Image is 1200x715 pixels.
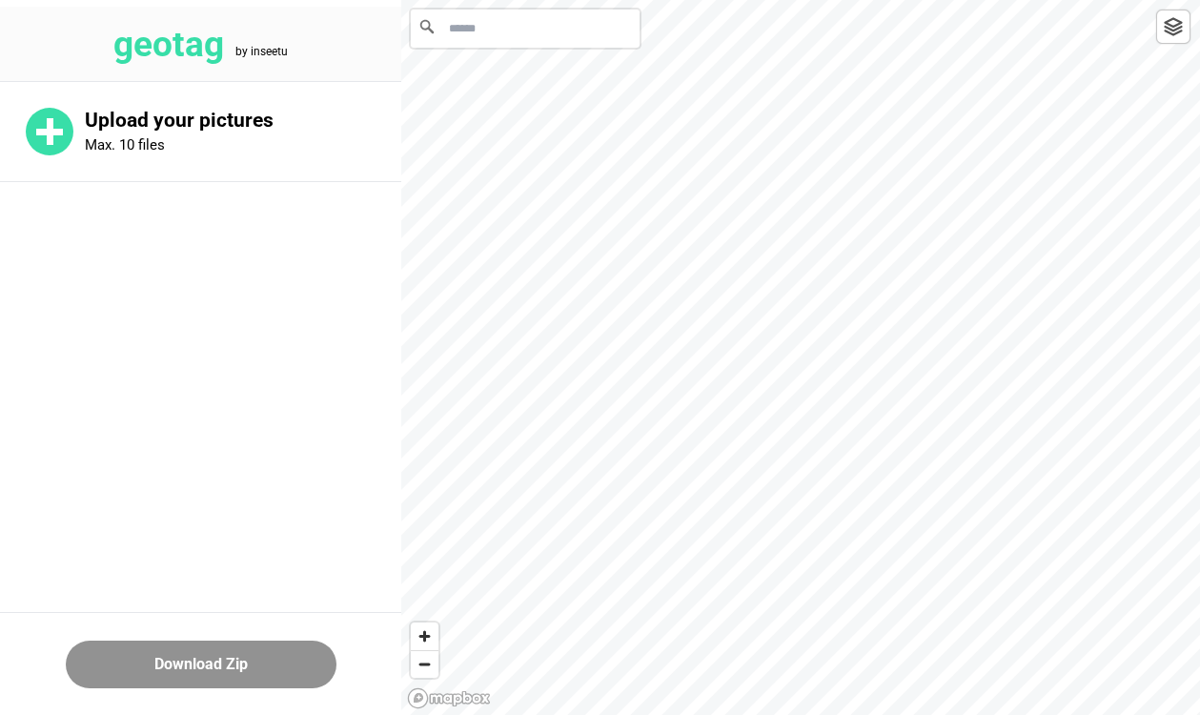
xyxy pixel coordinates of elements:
img: toggleLayer [1164,17,1183,36]
button: Zoom in [411,623,438,650]
span: Zoom out [411,651,438,678]
tspan: geotag [113,24,224,65]
p: Max. 10 files [85,136,165,153]
tspan: by inseetu [235,45,288,58]
a: Mapbox logo [407,687,491,709]
button: Download Zip [66,641,336,688]
button: Zoom out [411,650,438,678]
input: Search [411,10,640,48]
p: Upload your pictures [85,109,401,133]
